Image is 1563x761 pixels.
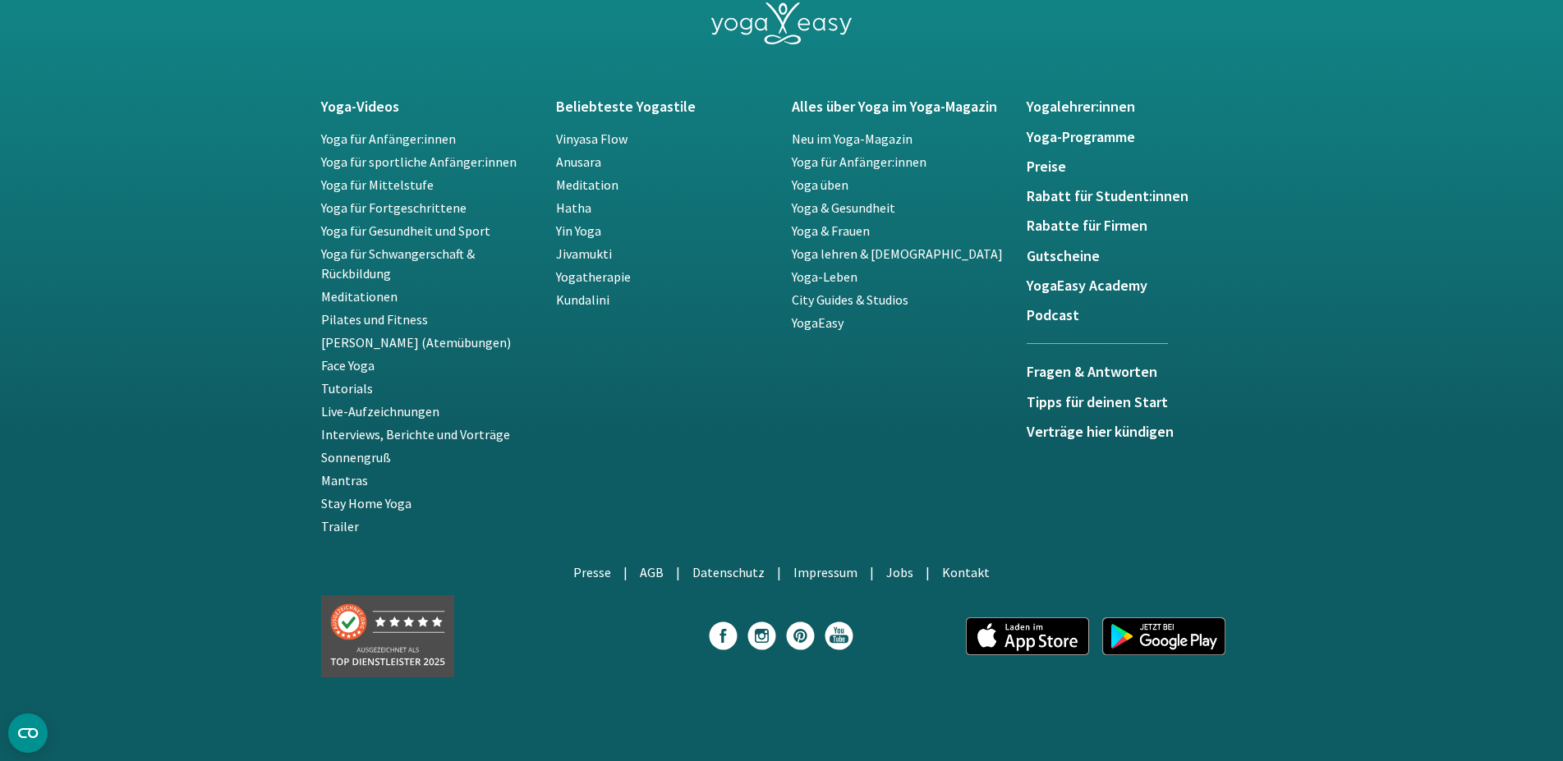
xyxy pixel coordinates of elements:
[321,154,517,170] a: Yoga für sportliche Anfänger:innen
[556,245,612,262] a: Jivamukti
[792,176,848,193] a: Yoga üben
[1027,307,1243,323] a: Podcast
[556,291,609,308] a: Kundalini
[321,495,411,511] a: Stay Home Yoga
[556,154,601,170] a: Anusara
[321,518,359,534] a: Trailer
[676,562,680,582] li: |
[321,222,490,239] a: Yoga für Gesundheit und Sport
[1027,394,1243,410] a: Tipps für deinen Start
[321,334,511,351] a: [PERSON_NAME] (Atemübungen)
[573,564,611,580] a: Presse
[1027,99,1243,115] a: Yogalehrer:innen
[886,564,913,580] a: Jobs
[321,426,510,442] a: Interviews, Berichte und Vorträge
[1027,364,1168,380] h5: Fragen & Antworten
[1027,343,1168,393] a: Fragen & Antworten
[792,245,1003,262] a: Yoga lehren & [DEMOGRAPHIC_DATA]
[870,562,874,582] li: |
[321,403,439,419] a: Live-Aufzeichnungen
[792,99,1008,115] a: Alles über Yoga im Yoga-Magazin
[926,562,930,582] li: |
[792,199,895,216] a: Yoga & Gesundheit
[792,154,926,170] a: Yoga für Anfänger:innen
[321,311,428,328] a: Pilates und Fitness
[793,564,857,580] a: Impressum
[777,562,781,582] li: |
[792,314,844,331] a: YogaEasy
[321,99,537,115] a: Yoga-Videos
[692,564,765,580] a: Datenschutz
[321,595,454,677] img: Top Dienstleister 2025
[556,99,772,115] a: Beliebteste Yogastile
[556,268,631,285] a: Yogatherapie
[1027,188,1243,204] a: Rabatt für Student:innen
[792,291,908,308] a: City Guides & Studios
[321,380,373,397] a: Tutorials
[321,449,391,465] a: Sonnengruß
[321,245,475,282] a: Yoga für Schwangerschaft & Rückbildung
[321,472,368,488] a: Mantras
[792,222,870,239] a: Yoga & Frauen
[1027,277,1243,294] a: YogaEasy Academy
[556,176,618,193] a: Meditation
[1102,617,1225,655] img: app_googleplay_de.png
[1027,129,1243,145] a: Yoga-Programme
[1027,158,1243,175] a: Preise
[321,357,375,374] a: Face Yoga
[321,199,467,216] a: Yoga für Fortgeschrittene
[942,564,990,580] a: Kontakt
[556,222,601,239] a: Yin Yoga
[623,562,627,582] li: |
[321,176,434,193] a: Yoga für Mittelstufe
[640,564,664,580] a: AGB
[8,713,48,753] button: CMP-Widget öffnen
[1027,424,1243,440] a: Verträge hier kündigen
[1027,248,1243,264] a: Gutscheine
[321,131,456,147] a: Yoga für Anfänger:innen
[792,131,913,147] a: Neu im Yoga-Magazin
[1027,218,1243,234] a: Rabatte für Firmen
[556,131,627,147] a: Vinyasa Flow
[966,617,1089,655] img: app_appstore_de.png
[321,288,398,305] a: Meditationen
[556,199,591,216] a: Hatha
[792,268,857,285] a: Yoga-Leben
